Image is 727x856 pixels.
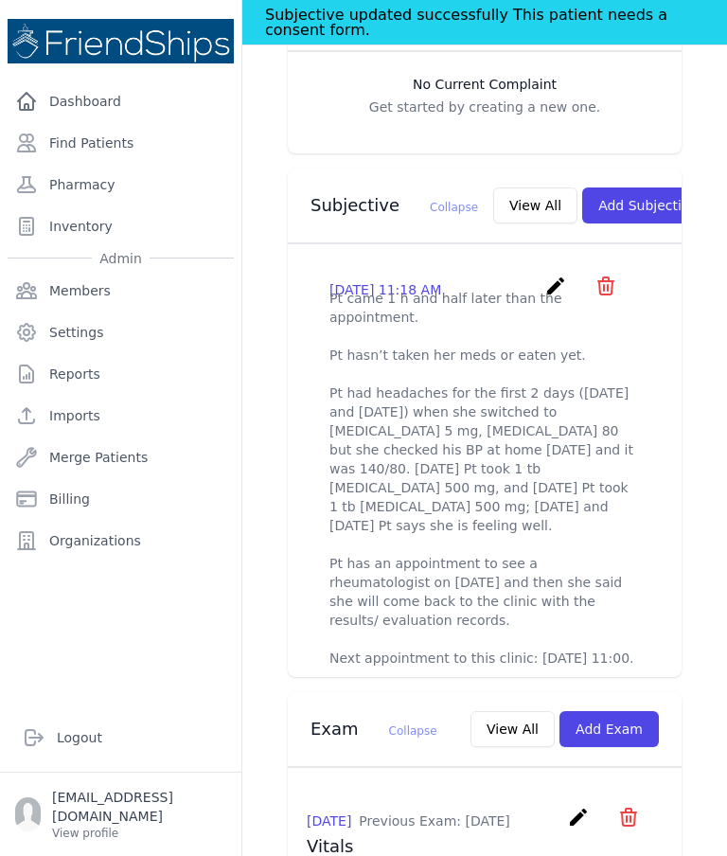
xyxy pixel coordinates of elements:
[567,814,594,832] a: create
[430,201,478,214] span: Collapse
[8,82,234,120] a: Dashboard
[493,187,577,223] button: View All
[8,124,234,162] a: Find Patients
[15,719,226,757] a: Logout
[470,711,555,747] button: View All
[92,249,150,268] span: Admin
[329,280,441,299] p: [DATE] 11:18 AM
[8,397,234,435] a: Imports
[8,207,234,245] a: Inventory
[8,480,234,518] a: Billing
[307,836,353,856] span: Vitals
[307,75,663,94] h3: No Current Complaint
[8,522,234,560] a: Organizations
[52,826,226,841] p: View profile
[307,98,663,116] p: Get started by creating a new one.
[582,187,714,223] button: Add Subjective
[389,724,437,738] span: Collapse
[307,811,510,830] p: [DATE]
[52,788,226,826] p: [EMAIL_ADDRESS][DOMAIN_NAME]
[8,355,234,393] a: Reports
[544,283,572,301] a: create
[8,166,234,204] a: Pharmacy
[310,194,478,217] h3: Subjective
[15,788,226,841] a: [EMAIL_ADDRESS][DOMAIN_NAME] View profile
[329,289,640,668] p: Pt came 1 h and half later than the appointment. Pt hasn’t taken her meds or eaten yet. Pt had he...
[8,313,234,351] a: Settings
[567,806,590,829] i: create
[310,718,437,740] h3: Exam
[8,272,234,310] a: Members
[8,438,234,476] a: Merge Patients
[359,813,509,829] span: Previous Exam: [DATE]
[8,19,234,63] img: Medical Missions EMR
[544,275,567,297] i: create
[559,711,659,747] button: Add Exam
